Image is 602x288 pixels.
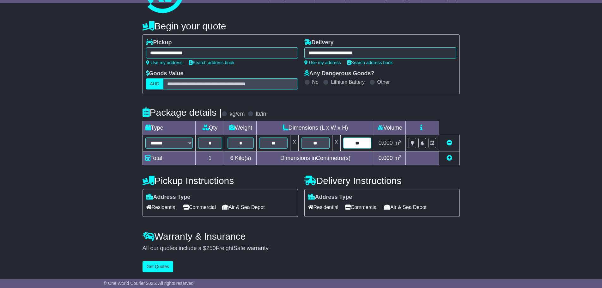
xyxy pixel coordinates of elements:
span: Residential [146,202,177,212]
span: Residential [308,202,338,212]
h4: Begin your quote [143,21,460,31]
label: Delivery [304,39,334,46]
a: Search address book [347,60,393,65]
div: All our quotes include a $ FreightSafe warranty. [143,245,460,252]
h4: Package details | [143,107,222,118]
span: m [394,140,402,146]
td: Total [143,151,195,165]
button: Get Quotes [143,261,173,272]
label: Other [377,79,390,85]
label: Address Type [146,194,191,201]
td: x [290,135,299,151]
a: Remove this item [447,140,452,146]
a: Search address book [189,60,234,65]
td: Volume [374,121,406,135]
td: Kilo(s) [225,151,257,165]
span: 250 [206,245,216,251]
span: m [394,155,402,161]
td: x [332,135,340,151]
a: Use my address [146,60,183,65]
h4: Delivery Instructions [304,175,460,186]
span: 0.000 [379,140,393,146]
span: © One World Courier 2025. All rights reserved. [104,281,195,286]
span: Commercial [345,202,378,212]
h4: Pickup Instructions [143,175,298,186]
span: Air & Sea Depot [222,202,265,212]
label: Address Type [308,194,352,201]
td: Dimensions (L x W x H) [257,121,374,135]
h4: Warranty & Insurance [143,231,460,242]
label: AUD [146,78,164,89]
label: Any Dangerous Goods? [304,70,374,77]
sup: 3 [399,154,402,159]
td: Dimensions in Centimetre(s) [257,151,374,165]
label: kg/cm [229,111,245,118]
td: 1 [195,151,225,165]
td: Qty [195,121,225,135]
label: lb/in [256,111,266,118]
td: Weight [225,121,257,135]
a: Add new item [447,155,452,161]
label: Lithium Battery [331,79,365,85]
label: Pickup [146,39,172,46]
span: 6 [230,155,233,161]
label: Goods Value [146,70,184,77]
label: No [312,79,319,85]
sup: 3 [399,139,402,144]
a: Use my address [304,60,341,65]
span: 0.000 [379,155,393,161]
td: Type [143,121,195,135]
span: Air & Sea Depot [384,202,427,212]
span: Commercial [183,202,216,212]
